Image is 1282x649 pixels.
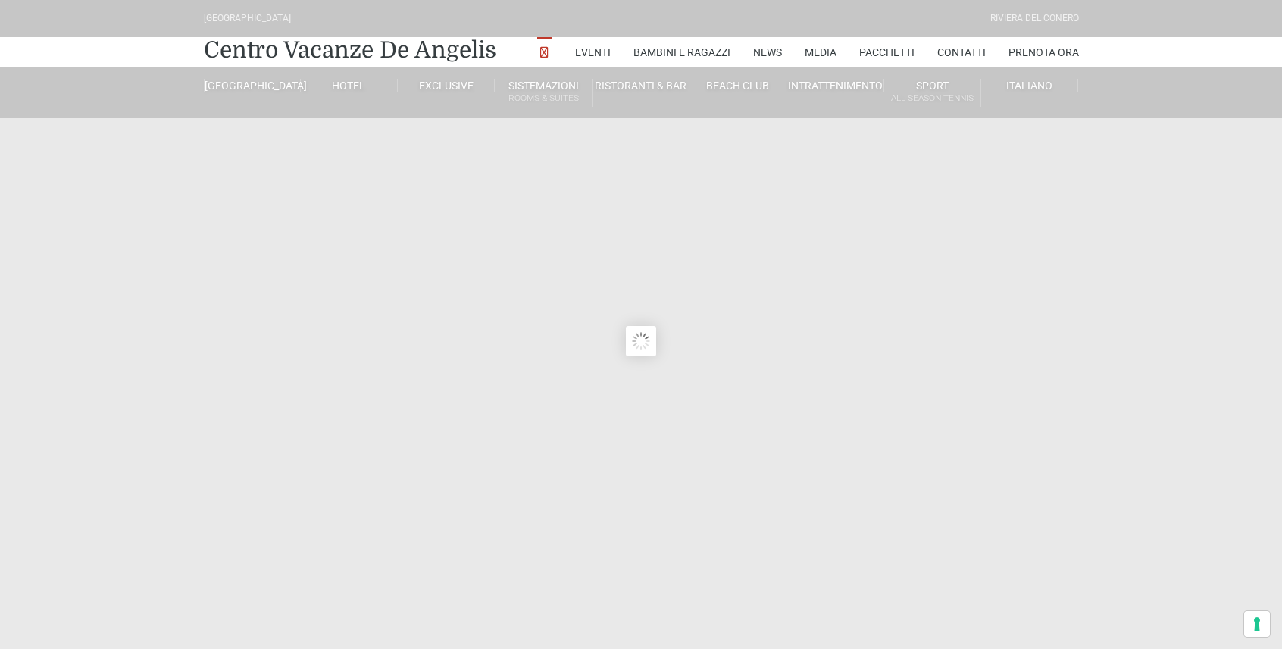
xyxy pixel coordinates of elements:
small: All Season Tennis [884,91,980,105]
a: [GEOGRAPHIC_DATA] [204,79,301,92]
a: Hotel [301,79,398,92]
a: Contatti [937,37,986,67]
a: Italiano [981,79,1078,92]
a: SportAll Season Tennis [884,79,981,107]
a: SistemazioniRooms & Suites [495,79,592,107]
div: Riviera Del Conero [990,11,1079,26]
a: Eventi [575,37,611,67]
a: Pacchetti [859,37,915,67]
small: Rooms & Suites [495,91,591,105]
a: Prenota Ora [1008,37,1079,67]
a: Intrattenimento [786,79,883,92]
a: News [753,37,782,67]
a: Ristoranti & Bar [593,79,689,92]
a: Media [805,37,836,67]
a: Beach Club [689,79,786,92]
a: Exclusive [398,79,495,92]
span: Italiano [1006,80,1052,92]
a: Bambini e Ragazzi [633,37,730,67]
a: Centro Vacanze De Angelis [204,35,496,65]
div: [GEOGRAPHIC_DATA] [204,11,291,26]
button: Le tue preferenze relative al consenso per le tecnologie di tracciamento [1244,611,1270,637]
